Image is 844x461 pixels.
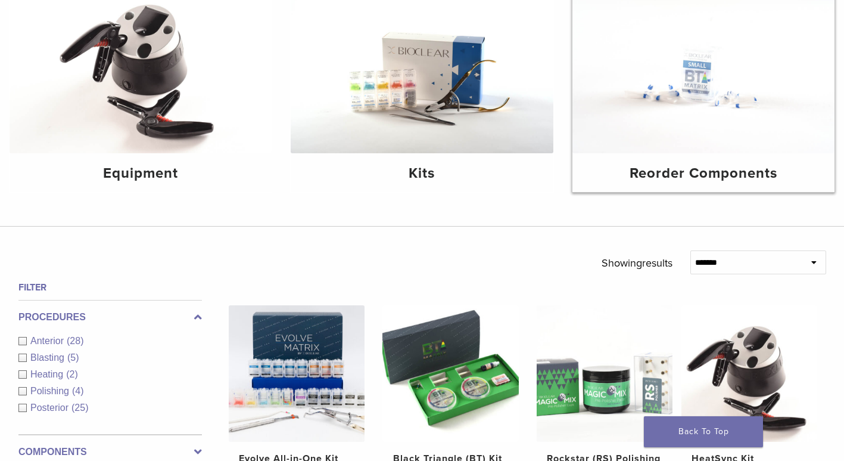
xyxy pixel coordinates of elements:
img: Evolve All-in-One Kit [229,305,365,441]
span: (4) [72,386,84,396]
img: HeatSync Kit [681,305,817,441]
h4: Reorder Components [582,163,825,184]
label: Components [18,445,202,459]
label: Procedures [18,310,202,324]
span: (2) [66,369,78,379]
h4: Filter [18,280,202,295]
span: (28) [67,336,83,346]
h4: Equipment [19,163,262,184]
img: Rockstar (RS) Polishing Kit [537,305,672,441]
span: Heating [30,369,66,379]
a: Back To Top [644,416,763,447]
span: Polishing [30,386,72,396]
span: (5) [67,352,79,363]
span: Blasting [30,352,67,363]
span: (25) [71,403,88,413]
span: Posterior [30,403,71,413]
span: Anterior [30,336,67,346]
p: Showing results [602,250,672,276]
h4: Kits [300,163,543,184]
img: Black Triangle (BT) Kit [382,305,518,441]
